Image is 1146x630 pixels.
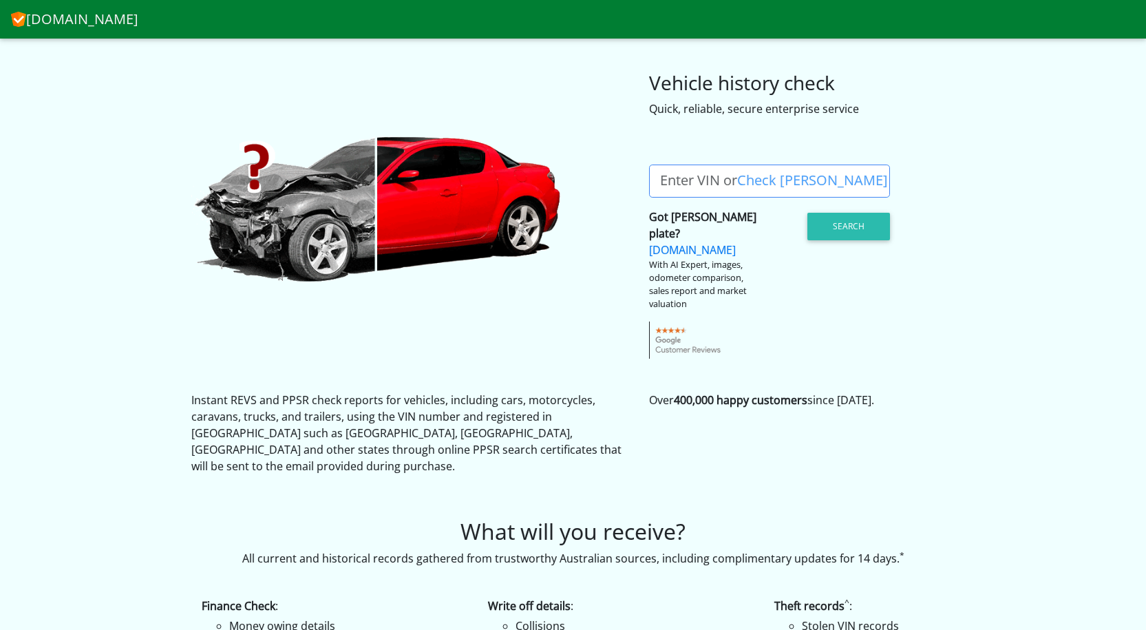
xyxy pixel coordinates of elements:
a: Check [PERSON_NAME] [737,171,888,189]
p: Instant REVS and PPSR check reports for vehicles, including cars, motorcycles, caravans, trucks, ... [191,392,628,474]
strong: Theft records [774,598,845,613]
strong: Finance Check [202,598,275,613]
img: gcr-badge-transparent.png [649,322,728,359]
strong: 400,000 happy customers [674,392,807,408]
div: Quick, reliable, secure enterprise service [649,101,955,117]
a: [DOMAIN_NAME] [11,6,138,33]
h3: Vehicle history check [649,72,955,95]
div: With AI Expert, images, odometer comparison, sales report and market valuation [649,258,759,311]
sup: ^ [845,597,849,609]
label: Enter VIN or [649,165,899,198]
img: CheckVIN [191,134,563,284]
img: CheckVIN.com.au logo [11,9,26,27]
strong: Got [PERSON_NAME] plate? [649,209,756,241]
p: All current and historical records gathered from trustworthy Australian sources, including compli... [10,550,1136,567]
strong: Write off details [488,598,571,613]
button: Search [807,213,890,240]
p: Over since [DATE]. [649,392,955,408]
h2: What will you receive? [10,518,1136,545]
a: [DOMAIN_NAME] [649,242,736,258]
